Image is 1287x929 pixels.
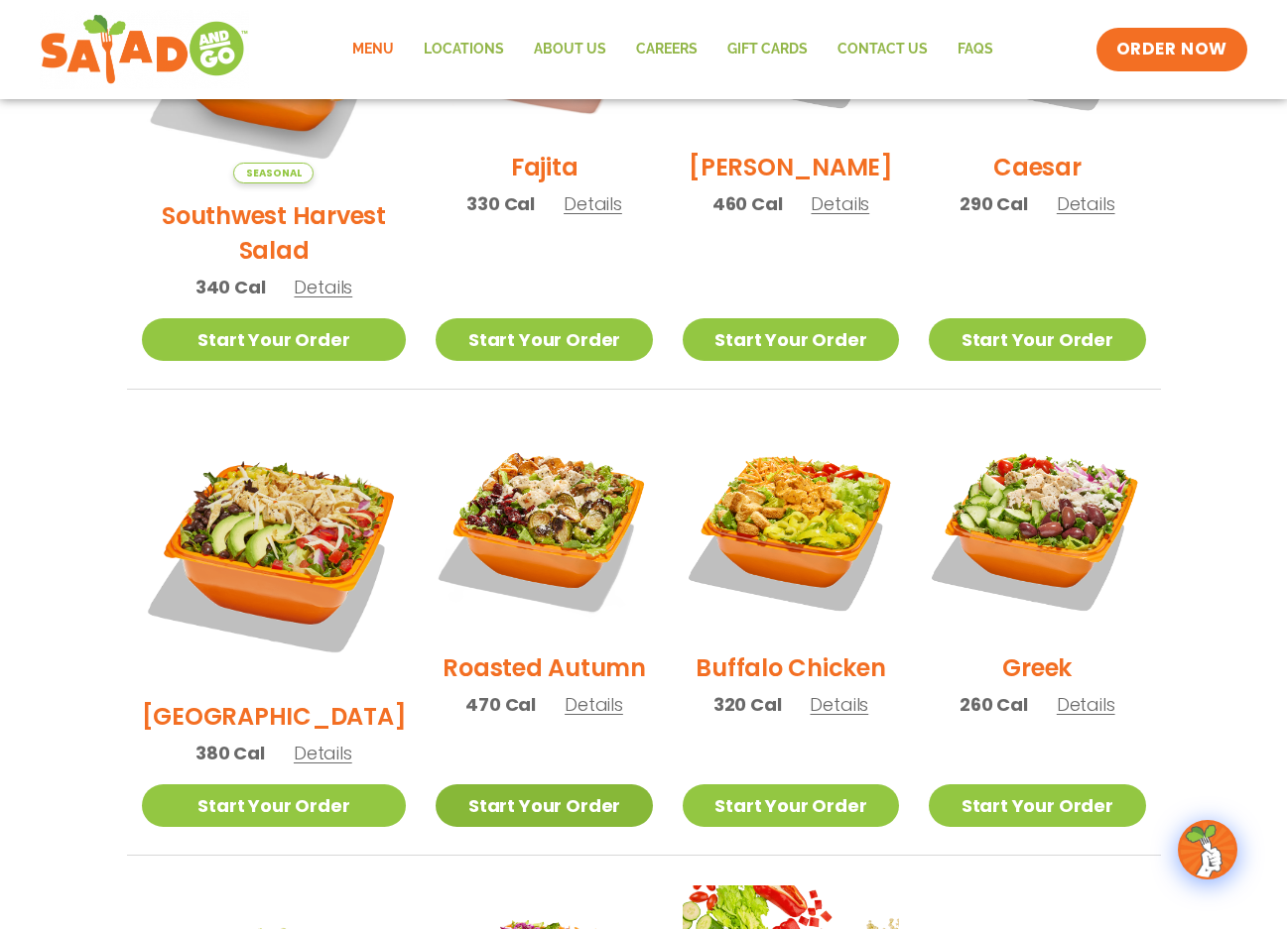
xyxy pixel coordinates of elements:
[233,163,314,183] span: Seasonal
[1002,650,1072,685] h2: Greek
[1180,822,1235,877] img: wpChatIcon
[712,27,823,72] a: GIFT CARDS
[565,692,623,717] span: Details
[929,784,1145,827] a: Start Your Order
[519,27,621,72] a: About Us
[993,150,1082,184] h2: Caesar
[1057,191,1115,216] span: Details
[564,191,622,216] span: Details
[683,784,899,827] a: Start Your Order
[142,784,407,827] a: Start Your Order
[466,190,535,217] span: 330 Cal
[511,150,579,184] h2: Fajita
[409,27,519,72] a: Locations
[929,419,1145,636] img: Product photo for Greek Salad
[465,691,536,718] span: 470 Cal
[142,198,407,268] h2: Southwest Harvest Salad
[960,691,1028,718] span: 260 Cal
[823,27,943,72] a: Contact Us
[294,741,352,765] span: Details
[929,318,1145,361] a: Start Your Order
[696,650,885,685] h2: Buffalo Chicken
[713,691,782,718] span: 320 Cal
[943,27,1008,72] a: FAQs
[712,190,783,217] span: 460 Cal
[142,699,407,734] h2: [GEOGRAPHIC_DATA]
[683,318,899,361] a: Start Your Order
[40,10,249,89] img: new-SAG-logo-768×292
[337,27,1008,72] nav: Menu
[689,150,893,184] h2: [PERSON_NAME]
[1116,38,1227,61] span: ORDER NOW
[142,419,407,684] img: Product photo for BBQ Ranch Salad
[811,191,869,216] span: Details
[443,650,646,685] h2: Roasted Autumn
[142,318,407,361] a: Start Your Order
[810,692,868,717] span: Details
[195,274,266,300] span: 340 Cal
[960,190,1028,217] span: 290 Cal
[195,740,265,766] span: 380 Cal
[294,275,352,299] span: Details
[683,419,899,636] img: Product photo for Buffalo Chicken Salad
[436,318,652,361] a: Start Your Order
[436,419,652,636] img: Product photo for Roasted Autumn Salad
[1096,28,1247,71] a: ORDER NOW
[621,27,712,72] a: Careers
[436,784,652,827] a: Start Your Order
[1057,692,1115,717] span: Details
[337,27,409,72] a: Menu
